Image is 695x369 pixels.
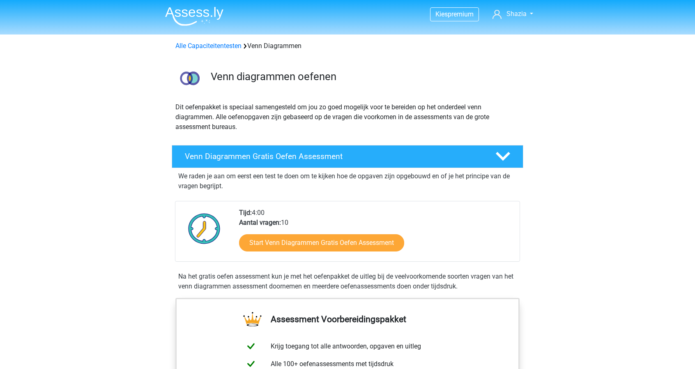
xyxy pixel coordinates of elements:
span: Shazia [506,10,527,18]
b: Aantal vragen: [239,219,281,226]
b: Tijd: [239,209,252,217]
a: Kiespremium [430,9,479,20]
div: Venn Diagrammen [172,41,523,51]
a: Shazia [489,9,536,19]
p: We raden je aan om eerst een test te doen om te kijken hoe de opgaven zijn opgebouwd en of je het... [178,171,517,191]
span: premium [448,10,474,18]
img: Klok [184,208,225,249]
img: Assessly [165,7,223,26]
div: Na het gratis oefen assessment kun je met het oefenpakket de uitleg bij de veelvoorkomende soorte... [175,272,520,291]
a: Start Venn Diagrammen Gratis Oefen Assessment [239,234,404,251]
a: Venn Diagrammen Gratis Oefen Assessment [168,145,527,168]
h4: Venn Diagrammen Gratis Oefen Assessment [185,152,482,161]
h3: Venn diagrammen oefenen [211,70,517,83]
div: 4:00 10 [233,208,519,261]
a: Alle Capaciteitentesten [175,42,242,50]
p: Dit oefenpakket is speciaal samengesteld om jou zo goed mogelijk voor te bereiden op het onderdee... [175,102,520,132]
img: venn diagrammen [172,61,207,96]
span: Kies [435,10,448,18]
